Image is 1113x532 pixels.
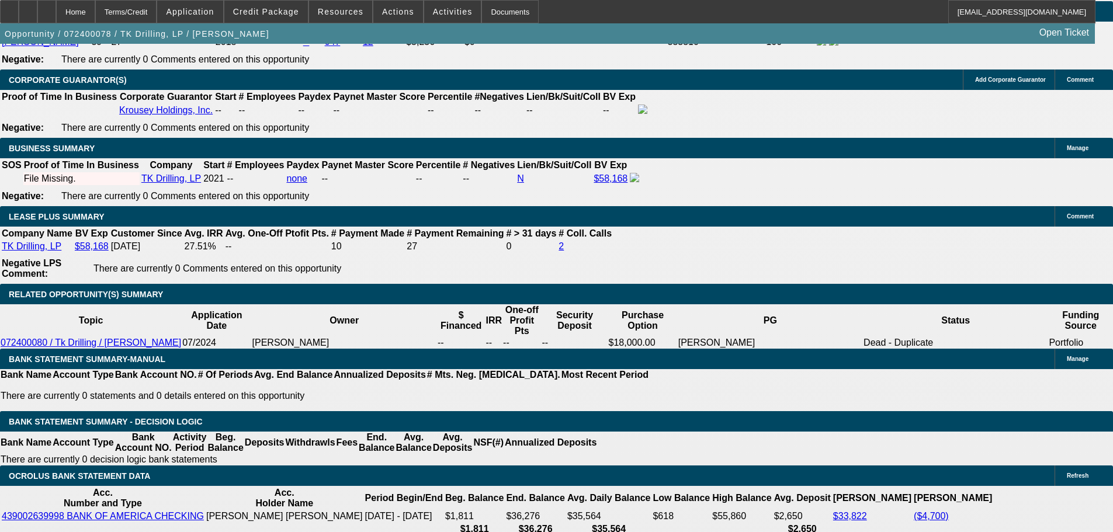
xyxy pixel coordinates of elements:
[318,7,363,16] span: Resources
[863,304,1048,337] th: Status
[603,92,636,102] b: BV Exp
[504,432,597,454] th: Annualized Deposits
[206,510,363,522] td: [PERSON_NAME] [PERSON_NAME]
[427,369,561,381] th: # Mts. Neg. [MEDICAL_DATA].
[331,228,404,238] b: # Payment Made
[463,173,515,184] div: --
[406,241,504,252] td: 27
[445,510,504,522] td: $1,811
[416,160,460,170] b: Percentile
[975,77,1046,83] span: Add Corporate Guarantor
[203,160,224,170] b: Start
[594,160,627,170] b: BV Exp
[226,228,329,238] b: Avg. One-Off Ptofit Pts.
[638,105,647,114] img: facebook-icon.png
[115,369,197,381] th: Bank Account NO.
[52,432,115,454] th: Account Type
[678,304,863,337] th: PG
[2,191,44,201] b: Negative:
[9,354,165,364] span: BANK STATEMENT SUMMARY-MANUAL
[526,92,601,102] b: Lien/Bk/Suit/Coll
[712,487,772,509] th: High Balance
[206,487,363,509] th: Acc. Holder Name
[567,487,651,509] th: Avg. Daily Balance
[1048,337,1113,349] td: Portfolio
[9,212,105,221] span: LEASE PLUS SUMMARY
[23,159,140,171] th: Proof of Time In Business
[9,144,95,153] span: BUSINESS SUMMARY
[373,1,423,23] button: Actions
[505,487,565,509] th: End. Balance
[602,104,636,117] td: --
[863,337,1048,349] td: Dead - Duplicate
[382,7,414,16] span: Actions
[184,241,224,252] td: 27.51%
[207,432,244,454] th: Beg. Balance
[286,160,319,170] b: Paydex
[774,487,831,509] th: Avg. Deposit
[1,91,117,103] th: Proof of Time In Business
[9,75,127,85] span: CORPORATE GUARANTOR(S)
[75,241,109,251] a: $58,168
[333,105,425,116] div: --
[225,241,330,252] td: --
[407,228,504,238] b: # Payment Remaining
[505,510,565,522] td: $36,276
[2,258,61,279] b: Negative LPS Comment:
[24,173,139,184] div: File Missing.
[652,510,710,522] td: $618
[395,432,432,454] th: Avg. Balance
[567,510,651,522] td: $35,564
[559,241,564,251] a: 2
[594,173,627,183] a: $58,168
[115,432,172,454] th: Bank Account NO.
[224,1,308,23] button: Credit Package
[2,241,61,251] a: TK Drilling, LP
[485,304,502,337] th: IRR
[1067,145,1088,151] span: Manage
[517,173,524,183] a: N
[244,432,285,454] th: Deposits
[502,304,541,337] th: One-off Profit Pts
[506,241,557,252] td: 0
[507,228,557,238] b: # > 31 days
[252,337,437,349] td: [PERSON_NAME]
[913,487,993,509] th: [PERSON_NAME]
[473,432,504,454] th: NSF(#)
[365,510,443,522] td: [DATE] - [DATE]
[608,304,678,337] th: Purchase Option
[712,510,772,522] td: $55,860
[61,191,309,201] span: There are currently 0 Comments entered on this opportunity
[9,290,163,299] span: RELATED OPPORTUNITY(S) SUMMARY
[286,173,307,183] a: none
[833,511,867,521] a: $33,822
[463,160,515,170] b: # Negatives
[331,241,405,252] td: 10
[227,173,234,183] span: --
[502,337,541,349] td: --
[428,105,472,116] div: --
[433,7,473,16] span: Activities
[254,369,334,381] th: Avg. End Balance
[474,105,524,116] div: --
[5,29,269,39] span: Opportunity / 072400078 / TK Drilling, LP / [PERSON_NAME]
[333,369,426,381] th: Annualized Deposits
[239,92,296,102] b: # Employees
[336,432,358,454] th: Fees
[416,173,460,184] div: --
[1067,77,1094,83] span: Comment
[2,511,204,521] a: 439002639998 BANK OF AMERICA CHECKING
[1035,23,1094,43] a: Open Ticket
[630,173,639,182] img: facebook-icon.png
[203,172,225,185] td: 2021
[333,92,425,102] b: Paynet Master Score
[238,104,297,117] td: --
[120,92,212,102] b: Corporate Guarantor
[358,432,395,454] th: End. Balance
[182,337,251,349] td: 07/2024
[214,104,237,117] td: --
[652,487,710,509] th: Low Balance
[1048,304,1113,337] th: Funding Source
[678,337,863,349] td: [PERSON_NAME]
[1067,356,1088,362] span: Manage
